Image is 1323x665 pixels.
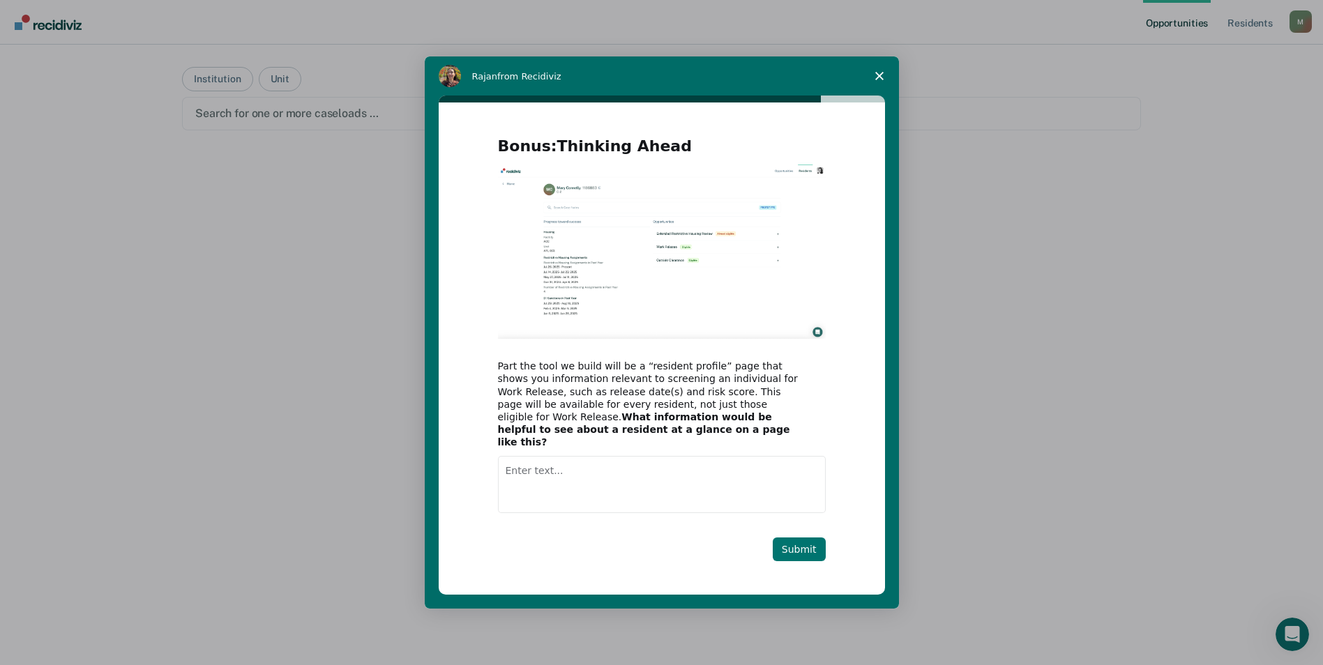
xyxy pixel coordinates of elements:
[498,136,826,165] h2: Bonus:
[498,411,790,448] b: What information would be helpful to see about a resident at a glance on a page like this?
[498,360,805,448] div: Part the tool we build will be a “resident profile” page that shows you information relevant to s...
[557,137,692,155] b: Thinking Ahead
[472,71,498,82] span: Rajan
[439,65,461,87] img: Profile image for Rajan
[773,537,826,561] button: Submit
[497,71,561,82] span: from Recidiviz
[860,56,899,95] span: Close survey
[498,456,826,513] textarea: Enter text...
